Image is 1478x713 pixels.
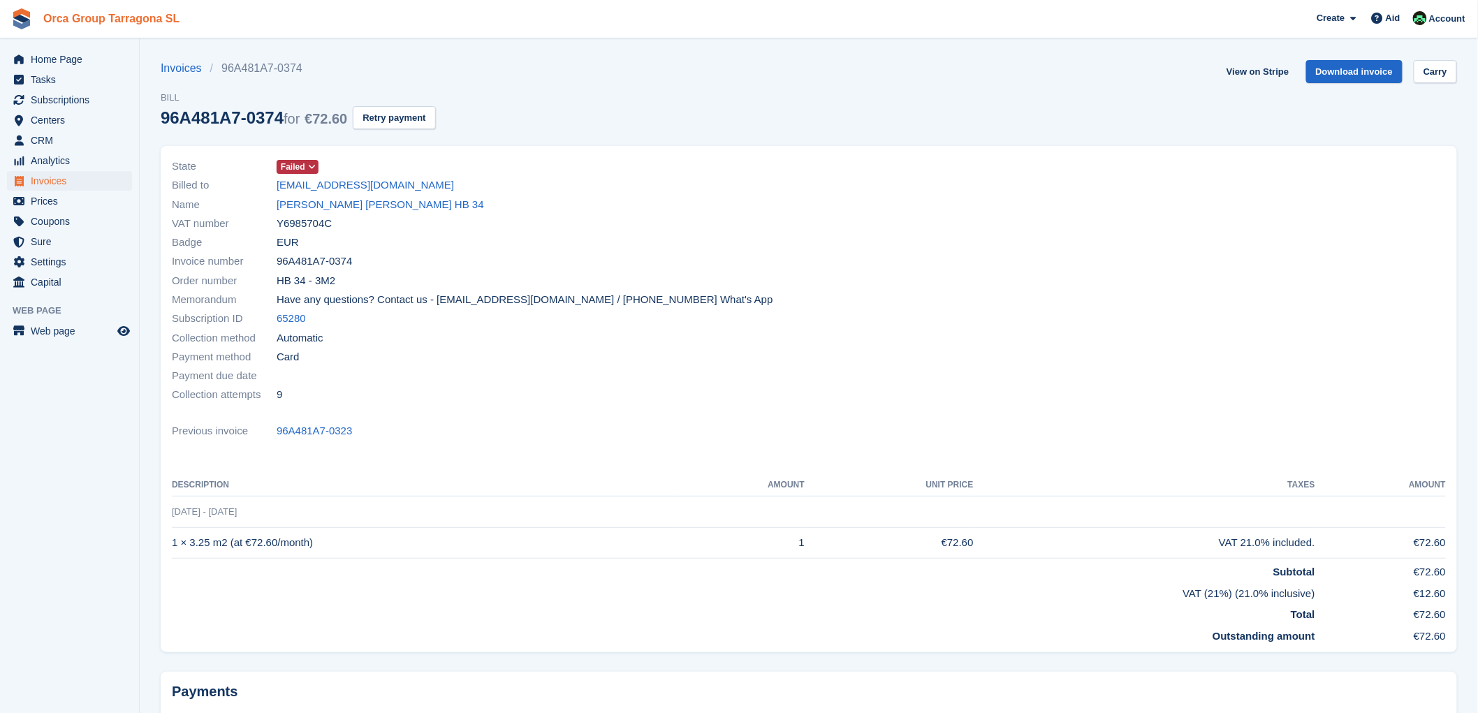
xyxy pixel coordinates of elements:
[768,480,805,490] font: AMOUNT
[115,323,132,339] a: Store Preview
[7,70,132,89] a: menu
[172,312,243,324] font: Subscription ID
[161,108,284,127] font: 96A481A7-0374
[1414,60,1457,83] a: Carry
[277,217,332,229] font: Y6985704C
[7,50,132,69] a: menu
[1414,630,1446,642] font: €72.60
[31,155,70,166] font: Analytics
[1273,566,1315,578] font: Subtotal
[1317,13,1345,23] font: Create
[277,423,352,439] a: 96A481A7-0323
[1219,536,1315,548] font: VAT 21.0% included.
[284,111,300,126] font: for
[277,388,282,400] font: 9
[172,506,237,517] font: [DATE] - [DATE]
[172,480,229,490] font: Description
[363,112,425,123] font: Retry payment
[172,684,238,699] font: Payments
[7,272,132,292] a: menu
[7,110,132,130] a: menu
[277,177,454,193] a: [EMAIL_ADDRESS][DOMAIN_NAME]
[1414,587,1446,599] font: €12.60
[31,256,66,267] font: Settings
[7,191,132,211] a: menu
[172,198,200,210] font: Name
[7,131,132,150] a: menu
[277,311,306,327] a: 65280
[161,92,180,103] font: Bill
[172,369,257,381] font: Payment due date
[31,54,82,65] font: Home Page
[172,293,237,305] font: Memorandum
[7,321,132,341] a: menu
[1227,66,1289,77] font: View on Stripe
[1409,480,1446,490] font: Amount
[277,159,319,175] a: Failed
[31,196,58,207] font: Prices
[277,312,306,324] font: 65280
[277,351,300,362] font: Card
[1221,60,1294,83] a: View on Stripe
[43,13,180,24] font: Orca Group Tarragona SL
[38,7,185,30] a: Orca Group Tarragona SL
[31,236,52,247] font: Sure
[926,480,974,490] font: Unit price
[172,351,251,362] font: Payment method
[277,197,484,213] a: [PERSON_NAME] [PERSON_NAME] HB 34
[277,332,323,344] font: Automatic
[1291,608,1315,620] font: Total
[1288,480,1315,490] font: Taxes
[277,274,335,286] font: HB 34 - 3M2
[1414,536,1446,548] font: €72.60
[353,106,435,129] button: Retry payment
[172,425,248,436] font: Previous invoice
[31,135,53,146] font: CRM
[172,160,196,172] font: State
[7,90,132,110] a: menu
[1424,66,1447,77] font: Carry
[1306,60,1403,83] a: Download invoice
[942,536,974,548] font: €72.60
[277,236,299,248] font: EUR
[1414,608,1446,620] font: €72.60
[277,425,352,436] font: 96A481A7-0323
[161,60,436,77] nav: breadcrumbs
[31,94,89,105] font: Subscriptions
[31,175,66,186] font: Invoices
[172,388,261,400] font: Collection attempts
[277,293,773,305] font: Have any questions? Contact us - [EMAIL_ADDRESS][DOMAIN_NAME] / [PHONE_NUMBER] What's App
[31,277,61,288] font: Capital
[172,332,256,344] font: Collection method
[31,74,56,85] font: Tasks
[277,179,454,191] font: [EMAIL_ADDRESS][DOMAIN_NAME]
[172,179,209,191] font: Billed to
[13,305,61,316] font: Web page
[1213,630,1315,642] font: Outstanding amount
[799,536,805,548] font: 1
[1386,13,1400,23] font: Aid
[1414,566,1446,578] font: €72.60
[281,162,305,172] font: Failed
[31,325,75,337] font: Web page
[305,111,347,126] font: €72.60
[7,151,132,170] a: menu
[1316,66,1393,77] font: Download invoice
[7,252,132,272] a: menu
[161,62,202,74] font: Invoices
[172,236,202,248] font: Badge
[161,60,210,77] a: Invoices
[172,274,237,286] font: Order number
[31,216,70,227] font: Coupons
[277,255,352,267] font: 96A481A7-0374
[1429,13,1465,24] font: Account
[172,536,313,548] font: 1 × 3.25 m2 (at €72.60/month)
[1413,11,1427,25] img: Tania
[172,255,244,267] font: Invoice number
[7,212,132,231] a: menu
[1183,587,1315,599] font: VAT (21%) (21.0% inclusive)
[31,115,65,126] font: Centers
[7,171,132,191] a: menu
[277,198,484,210] font: [PERSON_NAME] [PERSON_NAME] HB 34
[11,8,32,29] img: stora-icon-8386f47178a22dfd0bd8f6a31ec36ba5ce8667c1dd55bd0f319d3a0aa187defe.svg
